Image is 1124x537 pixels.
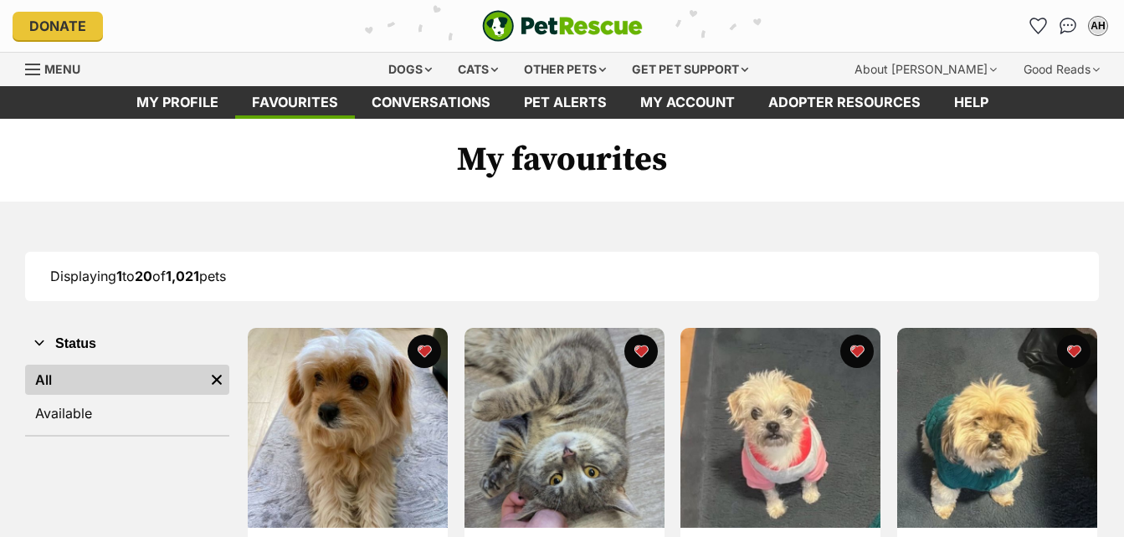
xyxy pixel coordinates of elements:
[624,86,752,119] a: My account
[25,333,229,355] button: Status
[135,268,152,284] strong: 20
[680,328,880,528] img: Teddy
[843,53,1009,86] div: About [PERSON_NAME]
[204,365,229,395] a: Remove filter
[1085,13,1111,39] button: My account
[937,86,1005,119] a: Help
[25,398,229,428] a: Available
[841,335,875,368] button: favourite
[25,361,229,435] div: Status
[1055,13,1081,39] a: Conversations
[1090,18,1106,34] div: AH
[1060,18,1077,34] img: chat-41dd97257d64d25036548639549fe6c8038ab92f7586957e7f3b1b290dea8141.svg
[408,335,442,368] button: favourite
[116,268,122,284] strong: 1
[1024,13,1111,39] ul: Account quick links
[44,62,80,76] span: Menu
[25,365,204,395] a: All
[446,53,510,86] div: Cats
[166,268,199,284] strong: 1,021
[1024,13,1051,39] a: Favourites
[1012,53,1111,86] div: Good Reads
[377,53,444,86] div: Dogs
[897,328,1097,528] img: Daisy
[512,53,618,86] div: Other pets
[13,12,103,40] a: Donate
[620,53,760,86] div: Get pet support
[482,10,643,42] a: PetRescue
[120,86,235,119] a: My profile
[25,53,92,83] a: Menu
[1057,335,1091,368] button: favourite
[752,86,937,119] a: Adopter resources
[248,328,448,528] img: Chanel
[464,328,665,528] img: Patrick
[235,86,355,119] a: Favourites
[482,10,643,42] img: logo-e224e6f780fb5917bec1dbf3a21bbac754714ae5b6737aabdf751b685950b380.svg
[50,268,226,284] span: Displaying to of pets
[507,86,624,119] a: Pet alerts
[624,335,658,368] button: favourite
[355,86,507,119] a: conversations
